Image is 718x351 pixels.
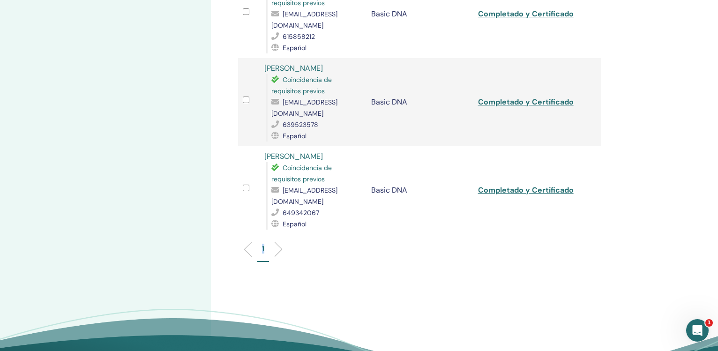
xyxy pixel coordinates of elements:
[283,32,315,41] span: 615858212
[271,98,337,118] span: [EMAIL_ADDRESS][DOMAIN_NAME]
[264,63,323,73] a: [PERSON_NAME]
[283,120,318,129] span: 639523578
[271,164,332,183] span: Coincidencia de requisitos previos
[262,244,264,254] p: 1
[478,97,574,107] a: Completado y Certificado
[283,44,307,52] span: Español
[271,10,337,30] span: [EMAIL_ADDRESS][DOMAIN_NAME]
[478,185,574,195] a: Completado y Certificado
[271,186,337,206] span: [EMAIL_ADDRESS][DOMAIN_NAME]
[478,9,574,19] a: Completado y Certificado
[686,319,709,342] iframe: Intercom live chat
[366,58,473,146] td: Basic DNA
[264,151,323,161] a: [PERSON_NAME]
[271,75,332,95] span: Coincidencia de requisitos previos
[366,146,473,234] td: Basic DNA
[283,132,307,140] span: Español
[283,209,319,217] span: 649342067
[283,220,307,228] span: Español
[705,319,713,327] span: 1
